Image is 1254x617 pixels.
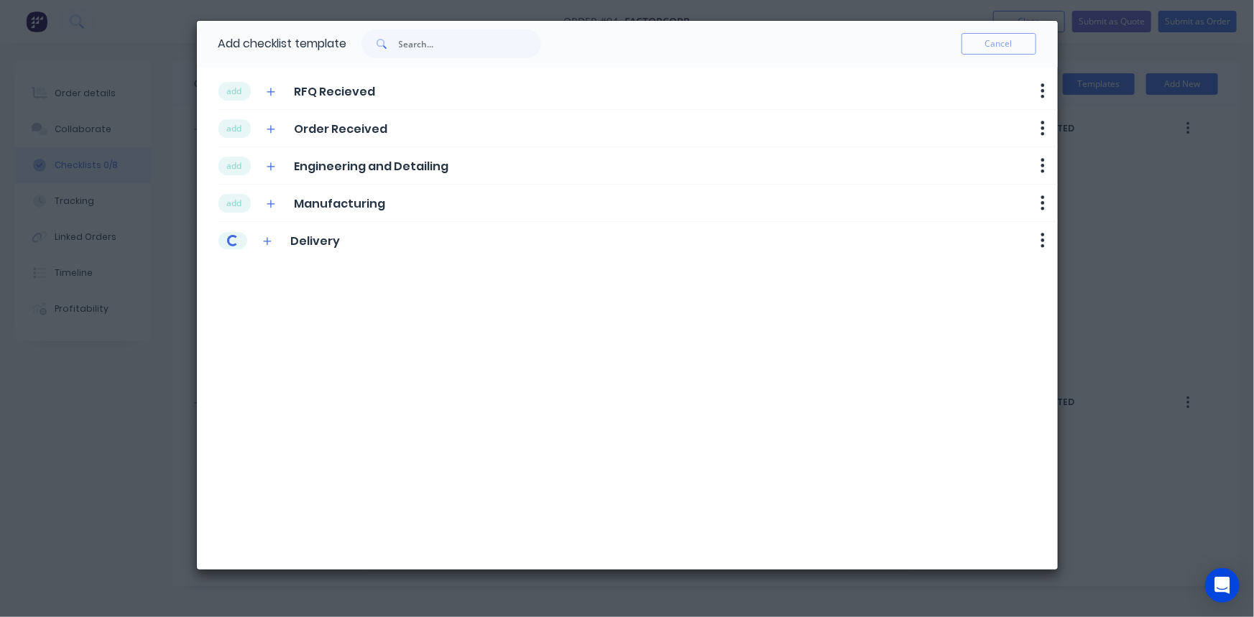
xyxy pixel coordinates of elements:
button: add [218,157,251,175]
input: Search... [399,29,541,58]
button: Cancel [962,33,1036,55]
span: Delivery [290,233,340,250]
span: Manufacturing [294,195,385,213]
div: Open Intercom Messenger [1205,568,1240,603]
span: Engineering and Detailing [294,158,448,175]
div: Add checklist template [218,21,347,67]
button: add [218,82,251,101]
button: add [218,119,251,138]
span: RFQ Recieved [294,83,375,101]
span: Order Received [294,121,387,138]
button: add [218,194,251,213]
